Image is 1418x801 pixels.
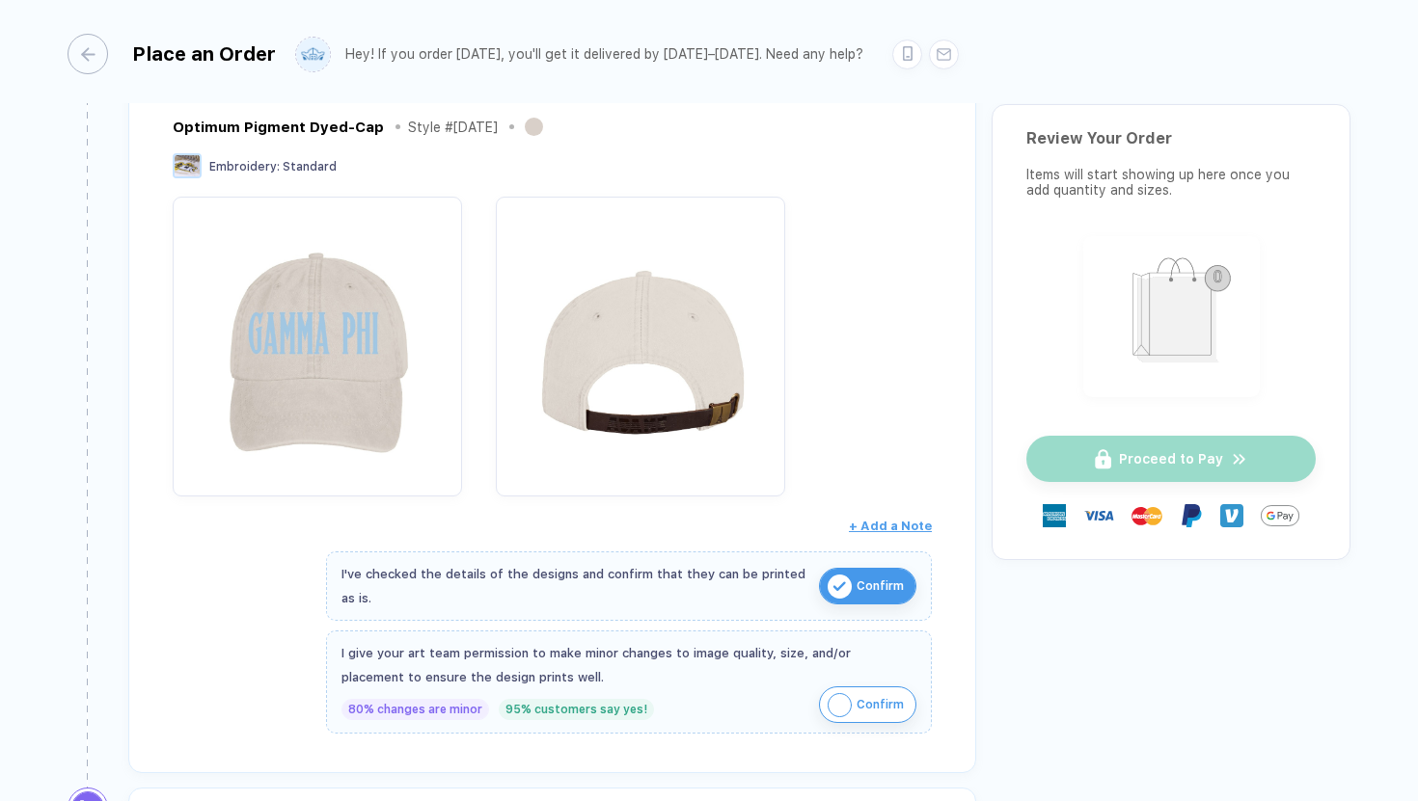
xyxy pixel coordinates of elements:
[209,160,280,174] span: Embroidery :
[132,42,276,66] div: Place an Order
[828,574,852,599] img: icon
[849,519,932,533] span: + Add a Note
[1026,129,1316,147] div: Review Your Order
[1220,504,1243,527] img: Venmo
[828,693,852,717] img: icon
[283,160,337,174] span: Standard
[182,206,452,476] img: 263995c4-c035-42ee-9fe4-4c4dd72b9db6_nt_front_1753885135819.jpg
[1261,496,1299,535] img: GPay
[173,119,384,136] div: Optimum Pigment Dyed-Cap
[341,562,809,610] div: I've checked the details of the designs and confirm that they can be printed as is.
[173,153,202,178] img: Embroidery
[849,511,932,542] button: + Add a Note
[296,38,330,71] img: user profile
[1092,245,1251,385] img: shopping_bag.png
[1083,500,1114,531] img: visa
[499,699,654,720] div: 95% customers say yes!
[819,568,916,604] button: iconConfirm
[819,686,916,723] button: iconConfirm
[505,206,776,476] img: 263995c4-c035-42ee-9fe4-4c4dd72b9db6_nt_back_1753885135822.jpg
[857,689,904,720] span: Confirm
[341,699,489,720] div: 80% changes are minor
[1026,167,1316,198] div: Items will start showing up here once you add quantity and sizes.
[408,120,498,135] div: Style # [DATE]
[1180,504,1203,527] img: Paypal
[345,46,863,63] div: Hey! If you order [DATE], you'll get it delivered by [DATE]–[DATE]. Need any help?
[1043,504,1066,527] img: express
[1132,500,1162,531] img: master-card
[341,641,916,689] div: I give your art team permission to make minor changes to image quality, size, and/or placement to...
[857,571,904,601] span: Confirm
